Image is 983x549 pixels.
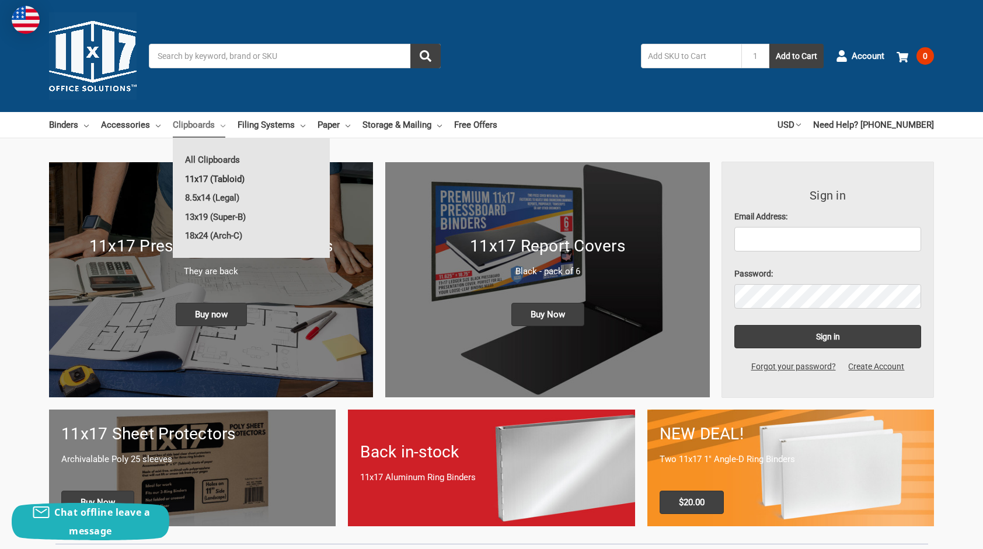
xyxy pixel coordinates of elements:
img: 11x17.com [49,12,137,100]
input: Search by keyword, brand or SKU [149,44,441,68]
a: Storage & Mailing [362,112,442,138]
button: Chat offline leave a message [12,503,169,540]
a: New 11x17 Pressboard Binders 11x17 Pressboard Report Covers They are back Buy now [49,162,373,397]
p: They are back [61,265,361,278]
p: Two 11x17 1" Angle-D Ring Binders [660,453,922,466]
img: 11x17 Report Covers [385,162,709,397]
a: Free Offers [454,112,497,138]
p: Archivalable Poly 25 sleeves [61,453,323,466]
span: Buy Now [511,303,584,326]
a: Binders [49,112,89,138]
span: Buy Now [61,491,134,514]
span: Buy now [176,303,247,326]
a: USD [778,112,801,138]
h1: Back in-stock [360,440,622,464]
span: Account [852,50,884,63]
a: 0 [897,41,934,71]
a: Back in-stock 11x17 Aluminum Ring Binders [348,410,635,526]
a: 11x17 Binder 2-pack only $20.00 NEW DEAL! Two 11x17 1" Angle-D Ring Binders $20.00 [647,410,934,526]
a: 11x17 (Tabloid) [173,170,330,188]
a: Create Account [842,361,911,373]
a: 8.5x14 (Legal) [173,188,330,207]
a: Forgot your password? [745,361,842,373]
span: 0 [916,47,934,65]
a: 11x17 sheet protectors 11x17 Sheet Protectors Archivalable Poly 25 sleeves Buy Now [49,410,336,526]
a: 13x19 (Super-B) [173,208,330,226]
a: 18x24 (Arch-C) [173,226,330,245]
a: Clipboards [173,112,225,138]
a: Accessories [101,112,161,138]
a: Need Help? [PHONE_NUMBER] [813,112,934,138]
p: Black - pack of 6 [398,265,697,278]
img: New 11x17 Pressboard Binders [49,162,373,397]
iframe: Google Customer Reviews [887,517,983,549]
a: Filing Systems [238,112,305,138]
h1: NEW DEAL! [660,422,922,446]
h3: Sign in [734,187,922,204]
h1: 11x17 Pressboard Report Covers [61,234,361,258]
img: duty and tax information for United States [12,6,40,34]
span: Chat offline leave a message [54,506,150,537]
input: Add SKU to Cart [641,44,741,68]
a: All Clipboards [173,151,330,169]
span: $20.00 [660,491,724,514]
h1: 11x17 Sheet Protectors [61,422,323,446]
button: Add to Cart [769,44,824,68]
a: Account [836,41,884,71]
label: Email Address: [734,211,922,223]
label: Password: [734,268,922,280]
a: Paper [318,112,350,138]
p: 11x17 Aluminum Ring Binders [360,471,622,484]
input: Sign in [734,325,922,348]
a: 11x17 Report Covers 11x17 Report Covers Black - pack of 6 Buy Now [385,162,709,397]
h1: 11x17 Report Covers [398,234,697,258]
